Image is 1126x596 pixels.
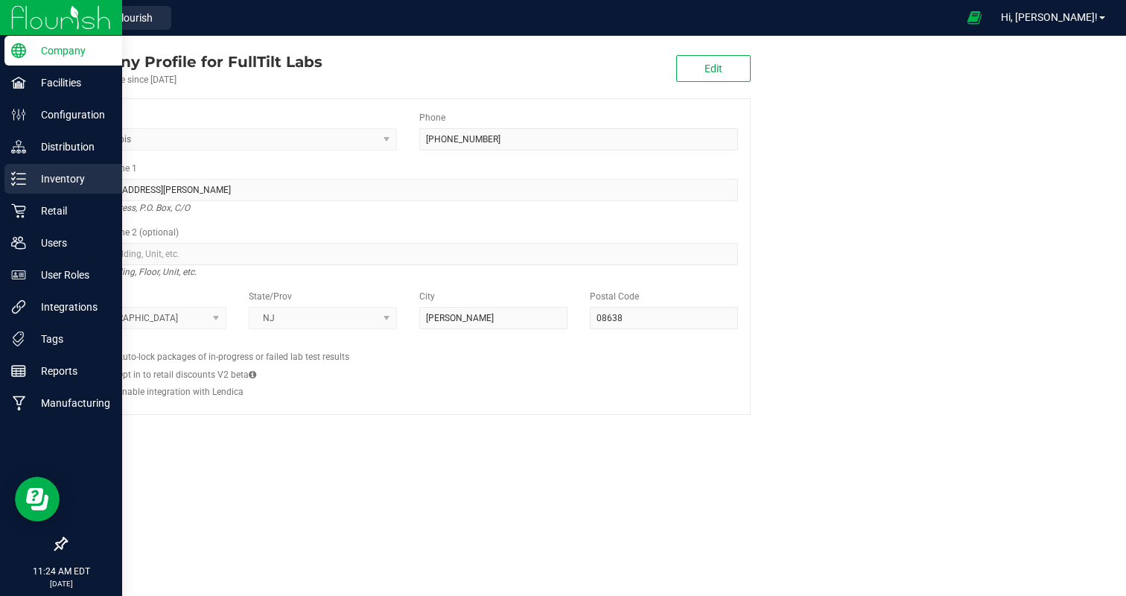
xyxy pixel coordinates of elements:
[11,107,26,122] inline-svg: Configuration
[11,299,26,314] inline-svg: Integrations
[11,235,26,250] inline-svg: Users
[26,42,115,60] p: Company
[26,234,115,252] p: Users
[117,385,244,399] label: Enable integration with Lendica
[676,55,751,82] button: Edit
[11,396,26,410] inline-svg: Manufacturing
[419,111,445,124] label: Phone
[11,364,26,378] inline-svg: Reports
[78,340,738,350] h2: Configs
[11,75,26,90] inline-svg: Facilities
[117,350,349,364] label: Auto-lock packages of in-progress or failed lab test results
[78,243,738,265] input: Suite, Building, Unit, etc.
[11,139,26,154] inline-svg: Distribution
[26,138,115,156] p: Distribution
[1001,11,1098,23] span: Hi, [PERSON_NAME]!
[66,73,322,86] div: Account active since [DATE]
[15,477,60,521] iframe: Resource center
[11,43,26,58] inline-svg: Company
[26,362,115,380] p: Reports
[26,394,115,412] p: Manufacturing
[7,565,115,578] p: 11:24 AM EDT
[26,74,115,92] p: Facilities
[117,368,256,381] label: Opt in to retail discounts V2 beta
[26,330,115,348] p: Tags
[78,199,190,217] i: Street address, P.O. Box, C/O
[26,202,115,220] p: Retail
[249,290,292,303] label: State/Prov
[11,171,26,186] inline-svg: Inventory
[26,298,115,316] p: Integrations
[419,290,435,303] label: City
[419,128,738,150] input: (123) 456-7890
[590,290,639,303] label: Postal Code
[26,170,115,188] p: Inventory
[704,63,722,74] span: Edit
[590,307,738,329] input: Postal Code
[7,578,115,589] p: [DATE]
[26,266,115,284] p: User Roles
[958,3,991,32] span: Open Ecommerce Menu
[78,263,197,281] i: Suite, Building, Floor, Unit, etc.
[419,307,567,329] input: City
[78,179,738,201] input: Address
[26,106,115,124] p: Configuration
[11,267,26,282] inline-svg: User Roles
[11,332,26,346] inline-svg: Tags
[11,203,26,218] inline-svg: Retail
[78,226,179,239] label: Address Line 2 (optional)
[66,51,322,73] div: FullTilt Labs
